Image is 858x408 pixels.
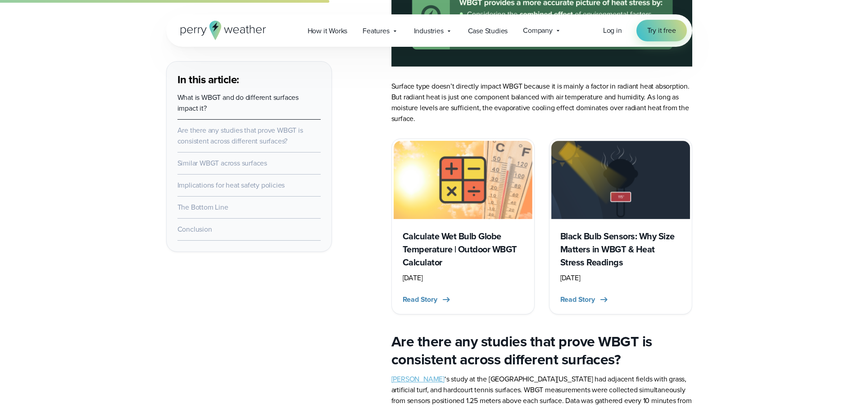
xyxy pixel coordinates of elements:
[391,81,692,124] p: Surface type doesn’t directly impact WBGT because it is mainly a factor in radiant heat absorptio...
[177,72,321,87] h3: In this article:
[308,26,348,36] span: How it Works
[363,26,389,36] span: Features
[391,139,692,314] div: slideshow
[636,20,687,41] a: Try it free
[549,139,692,314] a: Black Bulb Temperature Sensor Black Bulb Sensors: Why Size Matters in WBGT & Heat Stress Readings...
[647,25,676,36] span: Try it free
[560,273,681,283] div: [DATE]
[460,22,516,40] a: Case Studies
[403,294,437,305] span: Read Story
[414,26,444,36] span: Industries
[391,374,445,384] a: [PERSON_NAME]
[403,273,523,283] div: [DATE]
[394,141,532,219] img: Calculate Wet Bulb Globe Temperature (WBGT)
[523,25,553,36] span: Company
[300,22,355,40] a: How it Works
[560,294,609,305] button: Read Story
[177,158,267,168] a: Similar WBGT across surfaces
[560,230,681,269] h3: Black Bulb Sensors: Why Size Matters in WBGT & Heat Stress Readings
[177,180,285,190] a: Implications for heat safety policies
[177,224,212,234] a: Conclusion
[391,332,692,368] h2: Are there any studies that prove WBGT is consistent across different surfaces?
[551,141,690,219] img: Black Bulb Temperature Sensor
[177,202,228,212] a: The Bottom Line
[177,92,299,113] a: What is WBGT and do different surfaces impact it?
[560,294,595,305] span: Read Story
[403,230,523,269] h3: Calculate Wet Bulb Globe Temperature | Outdoor WBGT Calculator
[603,25,622,36] a: Log in
[403,294,452,305] button: Read Story
[468,26,508,36] span: Case Studies
[177,125,303,146] a: Are there any studies that prove WBGT is consistent across different surfaces?
[391,139,535,314] a: Calculate Wet Bulb Globe Temperature (WBGT) Calculate Wet Bulb Globe Temperature | Outdoor WBGT C...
